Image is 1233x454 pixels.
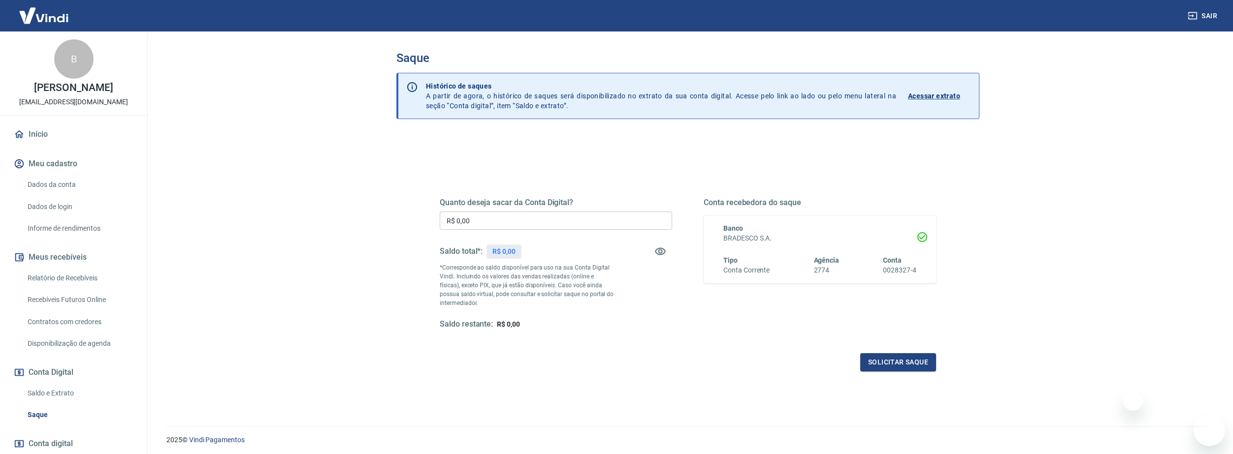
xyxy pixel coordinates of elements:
p: Histórico de saques [426,81,896,91]
a: Dados da conta [24,175,135,195]
a: Recebíveis Futuros Online [24,290,135,310]
button: Meus recebíveis [12,246,135,268]
button: Solicitar saque [860,353,936,371]
a: Saque [24,405,135,425]
p: [EMAIL_ADDRESS][DOMAIN_NAME] [19,97,128,107]
button: Sair [1186,7,1221,25]
a: Saldo e Extrato [24,383,135,403]
iframe: Button to launch messaging window [1194,415,1225,446]
span: Agência [814,256,840,264]
h6: Conta Corrente [723,265,770,275]
a: Início [12,123,135,145]
p: A partir de agora, o histórico de saques será disponibilizado no extrato da sua conta digital. Ac... [426,81,896,111]
p: R$ 0,00 [492,246,516,257]
a: Disponibilização de agenda [24,333,135,354]
div: B [54,39,94,79]
h5: Saldo restante: [440,319,493,330]
img: Vindi [12,0,76,30]
h6: 0028327-4 [883,265,916,275]
p: [PERSON_NAME] [34,83,113,93]
h6: 2774 [814,265,840,275]
p: *Corresponde ao saldo disponível para uso na sua Conta Digital Vindi. Incluindo os valores das ve... [440,263,614,307]
h5: Saldo total*: [440,246,483,256]
a: Informe de rendimentos [24,218,135,239]
a: Acessar extrato [908,81,971,111]
button: Meu cadastro [12,153,135,175]
span: R$ 0,00 [497,320,520,328]
iframe: Close message [1123,391,1143,411]
h6: BRADESCO S.A. [723,233,916,243]
p: 2025 © [166,435,1209,445]
span: Conta [883,256,902,264]
p: Acessar extrato [908,91,960,101]
span: Conta digital [29,437,73,451]
h5: Quanto deseja sacar da Conta Digital? [440,198,672,208]
h3: Saque [396,51,979,65]
h5: Conta recebedora do saque [704,198,936,208]
span: Tipo [723,256,738,264]
a: Contratos com credores [24,312,135,332]
a: Dados de login [24,197,135,217]
span: Banco [723,224,743,232]
button: Conta Digital [12,362,135,383]
a: Relatório de Recebíveis [24,268,135,288]
a: Vindi Pagamentos [189,436,245,444]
